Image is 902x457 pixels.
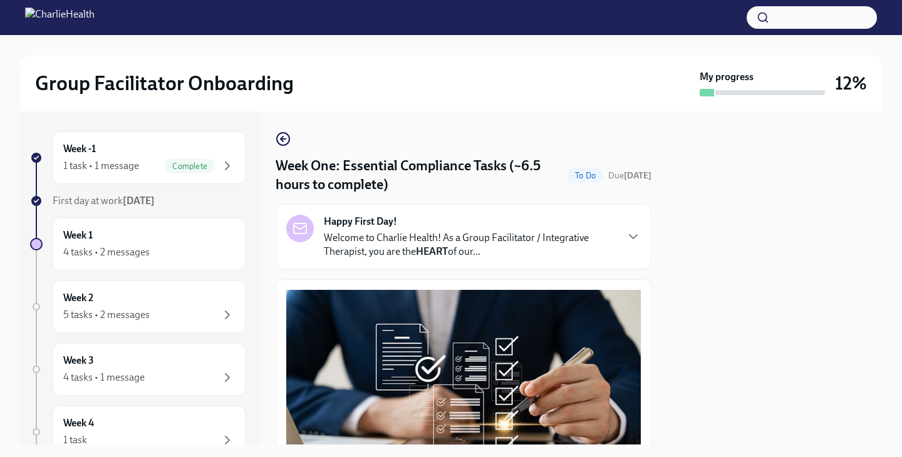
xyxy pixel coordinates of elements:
strong: Happy First Day! [324,215,397,228]
span: October 6th, 2025 10:00 [608,170,651,182]
a: First day at work[DATE] [30,194,246,208]
h4: Week One: Essential Compliance Tasks (~6.5 hours to complete) [276,157,562,194]
strong: My progress [700,70,754,84]
div: 4 tasks • 2 messages [63,245,150,259]
p: Welcome to Charlie Health! As a Group Facilitator / Integrative Therapist, you are the of our... [324,231,616,259]
h3: 12% [835,72,867,95]
a: Week 14 tasks • 2 messages [30,218,246,270]
strong: HEART [416,245,448,257]
h6: Week 2 [63,291,93,305]
span: Due [608,170,651,181]
img: CharlieHealth [25,8,95,28]
h2: Group Facilitator Onboarding [35,71,294,96]
strong: [DATE] [624,170,651,181]
a: Week -11 task • 1 messageComplete [30,131,246,184]
div: 1 task [63,433,87,447]
h6: Week 3 [63,354,94,367]
span: Complete [165,162,215,171]
h6: Week 1 [63,228,93,242]
h6: Week -1 [63,142,96,156]
div: 1 task • 1 message [63,159,139,173]
span: First day at work [53,195,155,207]
a: Week 34 tasks • 1 message [30,343,246,396]
div: 4 tasks • 1 message [63,371,145,384]
span: To Do [568,171,603,180]
strong: [DATE] [123,195,155,207]
h6: Week 4 [63,416,94,430]
div: 5 tasks • 2 messages [63,308,150,322]
a: Week 25 tasks • 2 messages [30,280,246,333]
